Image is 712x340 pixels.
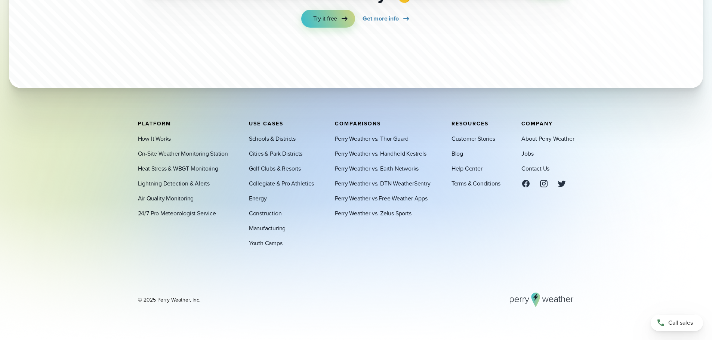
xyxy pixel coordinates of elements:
[363,10,410,28] a: Get more info
[249,238,283,247] a: Youth Camps
[138,149,228,158] a: On-Site Weather Monitoring Station
[335,179,431,188] a: Perry Weather vs. DTN WeatherSentry
[451,179,500,188] a: Terms & Conditions
[521,134,574,143] a: About Perry Weather
[249,164,301,173] a: Golf Clubs & Resorts
[249,209,282,218] a: Construction
[521,149,533,158] a: Jobs
[451,134,495,143] a: Customer Stories
[451,119,488,127] span: Resources
[138,134,171,143] a: How It Works
[138,179,210,188] a: Lightning Detection & Alerts
[249,179,314,188] a: Collegiate & Pro Athletics
[651,315,703,331] a: Call sales
[451,164,483,173] a: Help Center
[138,209,216,218] a: 24/7 Pro Meteorologist Service
[313,14,337,23] span: Try it free
[521,119,553,127] span: Company
[138,164,218,173] a: Heat Stress & WBGT Monitoring
[249,119,283,127] span: Use Cases
[521,164,549,173] a: Contact Us
[335,149,426,158] a: Perry Weather vs. Handheld Kestrels
[668,318,693,327] span: Call sales
[363,14,398,23] span: Get more info
[249,224,286,233] a: Manufacturing
[335,194,428,203] a: Perry Weather vs Free Weather Apps
[249,149,302,158] a: Cities & Park Districts
[138,119,171,127] span: Platform
[335,209,412,218] a: Perry Weather vs. Zelus Sports
[138,194,194,203] a: Air Quality Monitoring
[249,194,267,203] a: Energy
[301,10,355,28] a: Try it free
[249,134,296,143] a: Schools & Districts
[335,164,419,173] a: Perry Weather vs. Earth Networks
[451,149,463,158] a: Blog
[335,119,381,127] span: Comparisons
[335,134,409,143] a: Perry Weather vs. Thor Guard
[138,296,200,303] div: © 2025 Perry Weather, Inc.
